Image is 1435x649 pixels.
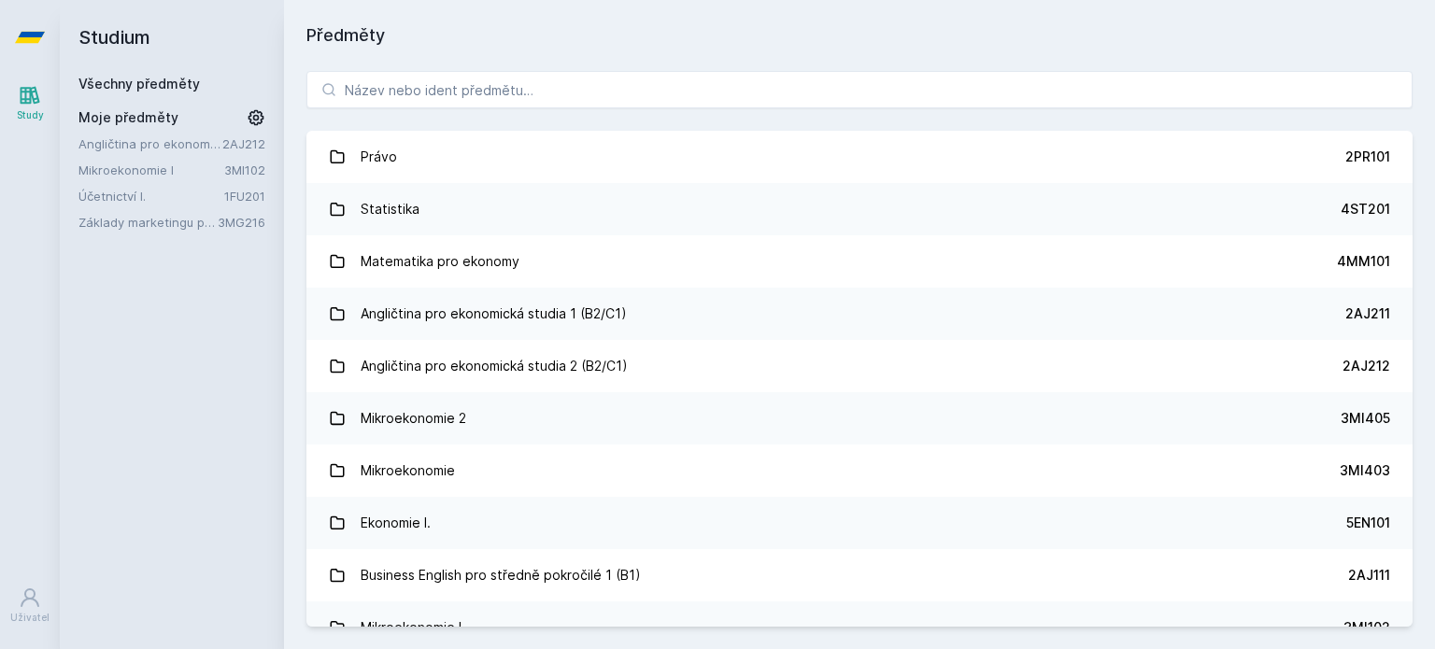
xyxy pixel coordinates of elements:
[1346,514,1390,532] div: 5EN101
[361,190,419,228] div: Statistika
[4,75,56,132] a: Study
[78,187,224,205] a: Účetnictví I.
[306,183,1413,235] a: Statistika 4ST201
[306,235,1413,288] a: Matematika pro ekonomy 4MM101
[361,504,431,542] div: Ekonomie I.
[4,577,56,634] a: Uživatel
[10,611,50,625] div: Uživatel
[1343,618,1390,637] div: 3MI102
[306,131,1413,183] a: Právo 2PR101
[224,189,265,204] a: 1FU201
[1343,357,1390,375] div: 2AJ212
[78,161,224,179] a: Mikroekonomie I
[306,392,1413,444] a: Mikroekonomie 2 3MI405
[1348,566,1390,585] div: 2AJ111
[361,347,628,385] div: Angličtina pro ekonomická studia 2 (B2/C1)
[1341,200,1390,219] div: 4ST201
[361,609,462,646] div: Mikroekonomie I
[218,215,265,230] a: 3MG216
[306,288,1413,340] a: Angličtina pro ekonomická studia 1 (B2/C1) 2AJ211
[1345,148,1390,166] div: 2PR101
[1337,252,1390,271] div: 4MM101
[361,138,397,176] div: Právo
[78,213,218,232] a: Základy marketingu pro informatiky a statistiky
[17,108,44,122] div: Study
[78,76,200,92] a: Všechny předměty
[306,497,1413,549] a: Ekonomie I. 5EN101
[306,22,1413,49] h1: Předměty
[78,134,222,153] a: Angličtina pro ekonomická studia 2 (B2/C1)
[1345,304,1390,323] div: 2AJ211
[361,557,641,594] div: Business English pro středně pokročilé 1 (B1)
[361,452,455,489] div: Mikroekonomie
[1341,409,1390,428] div: 3MI405
[361,243,519,280] div: Matematika pro ekonomy
[361,400,466,437] div: Mikroekonomie 2
[78,108,178,127] span: Moje předměty
[224,162,265,177] a: 3MI102
[306,340,1413,392] a: Angličtina pro ekonomická studia 2 (B2/C1) 2AJ212
[1340,461,1390,480] div: 3MI403
[306,549,1413,601] a: Business English pro středně pokročilé 1 (B1) 2AJ111
[361,295,627,332] div: Angličtina pro ekonomická studia 1 (B2/C1)
[222,136,265,151] a: 2AJ212
[306,444,1413,497] a: Mikroekonomie 3MI403
[306,71,1413,108] input: Název nebo ident předmětu…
